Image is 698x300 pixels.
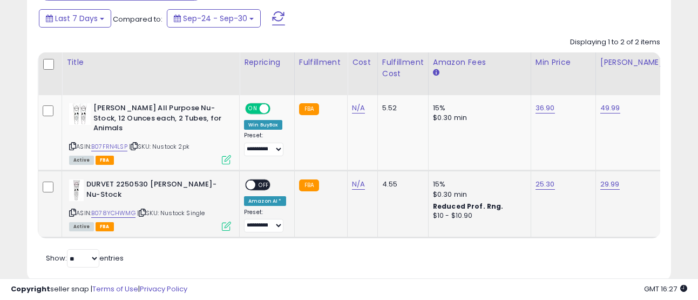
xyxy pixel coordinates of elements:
button: Last 7 Days [39,9,111,28]
a: N/A [352,103,365,114]
a: 25.30 [536,179,555,190]
div: 15% [433,103,523,113]
span: All listings currently available for purchase on Amazon [69,156,94,165]
a: B07FRN4LSP [91,142,127,151]
a: Terms of Use [92,284,138,294]
span: Show: entries [46,253,124,263]
div: Fulfillment [299,57,343,68]
button: Sep-24 - Sep-30 [167,9,261,28]
div: $0.30 min [433,113,523,123]
div: Displaying 1 to 2 of 2 items [570,37,660,48]
div: Amazon AI * [244,196,286,206]
a: 36.90 [536,103,555,114]
div: Preset: [244,132,286,156]
span: | SKU: Nustock Single [137,209,205,217]
span: Compared to: [113,14,162,24]
span: 2025-10-8 16:27 GMT [644,284,687,294]
div: 5.52 [382,103,420,113]
span: All listings currently available for purchase on Amazon [69,222,94,231]
a: 49.99 [600,103,620,114]
div: Win BuyBox [244,120,282,130]
span: ON [246,104,260,114]
span: Last 7 Days [55,13,98,24]
span: FBA [96,156,114,165]
div: Repricing [244,57,290,68]
small: FBA [299,179,319,191]
b: Reduced Prof. Rng. [433,202,504,211]
span: Sep-24 - Sep-30 [183,13,247,24]
div: seller snap | | [11,284,187,295]
div: [PERSON_NAME] [600,57,665,68]
div: ASIN: [69,103,231,163]
div: Min Price [536,57,591,68]
b: [PERSON_NAME] All Purpose Nu-Stock, 12 Ounces each, 2 Tubes, for Animals [93,103,225,136]
div: Cost [352,57,373,68]
a: B078YCHWMG [91,209,135,218]
strong: Copyright [11,284,50,294]
div: $0.30 min [433,190,523,199]
a: 29.99 [600,179,620,190]
div: 15% [433,179,523,189]
div: Title [66,57,235,68]
span: OFF [269,104,286,114]
img: 41pxHYYqN8L._SL40_.jpg [69,103,91,125]
a: Privacy Policy [140,284,187,294]
small: FBA [299,103,319,115]
div: $10 - $10.90 [433,211,523,221]
span: FBA [96,222,114,231]
small: Amazon Fees. [433,68,439,78]
span: | SKU: Nustock 2pk [129,142,189,151]
div: Preset: [244,209,286,233]
b: DURVET 2250530 [PERSON_NAME]-Nu-Stock [86,179,218,202]
a: N/A [352,179,365,190]
div: ASIN: [69,179,231,230]
div: 4.55 [382,179,420,189]
img: 31DkUvMsDDL._SL40_.jpg [69,179,84,201]
div: Fulfillment Cost [382,57,424,79]
span: OFF [255,181,273,190]
div: Amazon Fees [433,57,526,68]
